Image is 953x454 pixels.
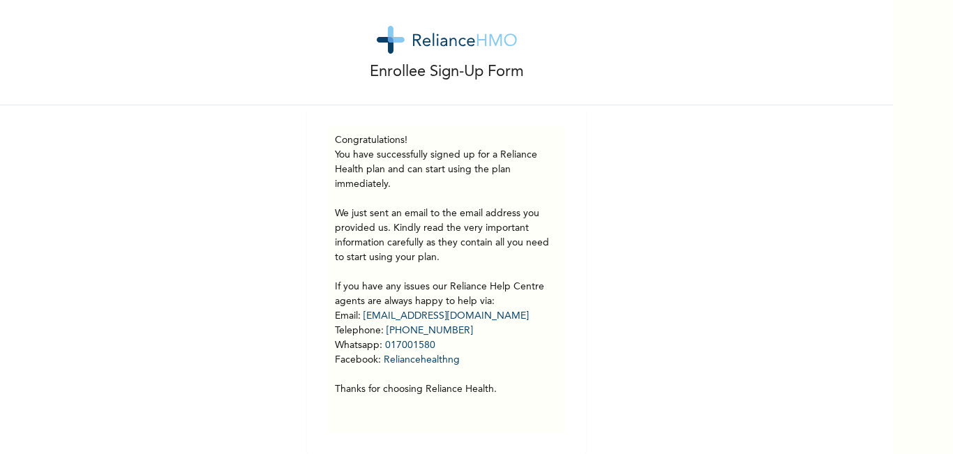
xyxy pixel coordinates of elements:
[370,61,524,84] p: Enrollee Sign-Up Form
[363,311,529,321] a: [EMAIL_ADDRESS][DOMAIN_NAME]
[384,355,460,365] a: Reliancehealthng
[387,326,473,335] a: [PHONE_NUMBER]
[385,340,435,350] a: 017001580
[335,133,558,148] h3: Congratulations!
[377,26,517,54] img: logo
[335,148,558,397] p: You have successfully signed up for a Reliance Health plan and can start using the plan immediate...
